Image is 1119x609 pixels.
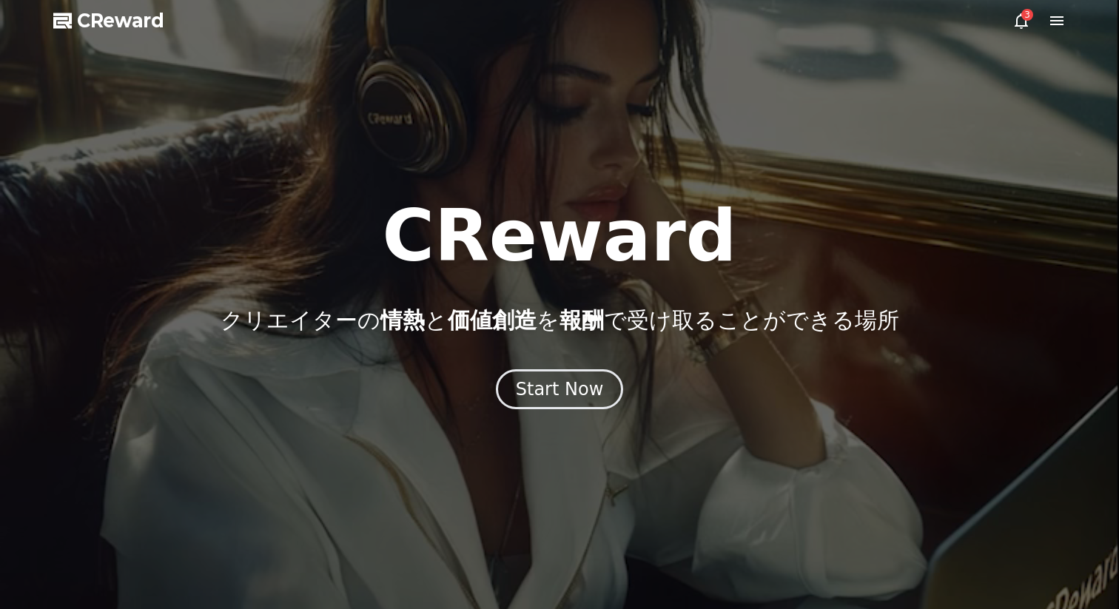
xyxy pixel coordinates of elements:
[382,201,736,272] h1: CReward
[53,9,164,33] a: CReward
[380,307,425,333] span: 情熱
[448,307,537,333] span: 価値創造
[1012,12,1030,30] a: 3
[496,384,624,398] a: Start Now
[1021,9,1033,21] div: 3
[496,369,624,409] button: Start Now
[559,307,604,333] span: 報酬
[221,307,899,334] p: クリエイターの と を で受け取ることができる場所
[77,9,164,33] span: CReward
[516,377,604,401] div: Start Now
